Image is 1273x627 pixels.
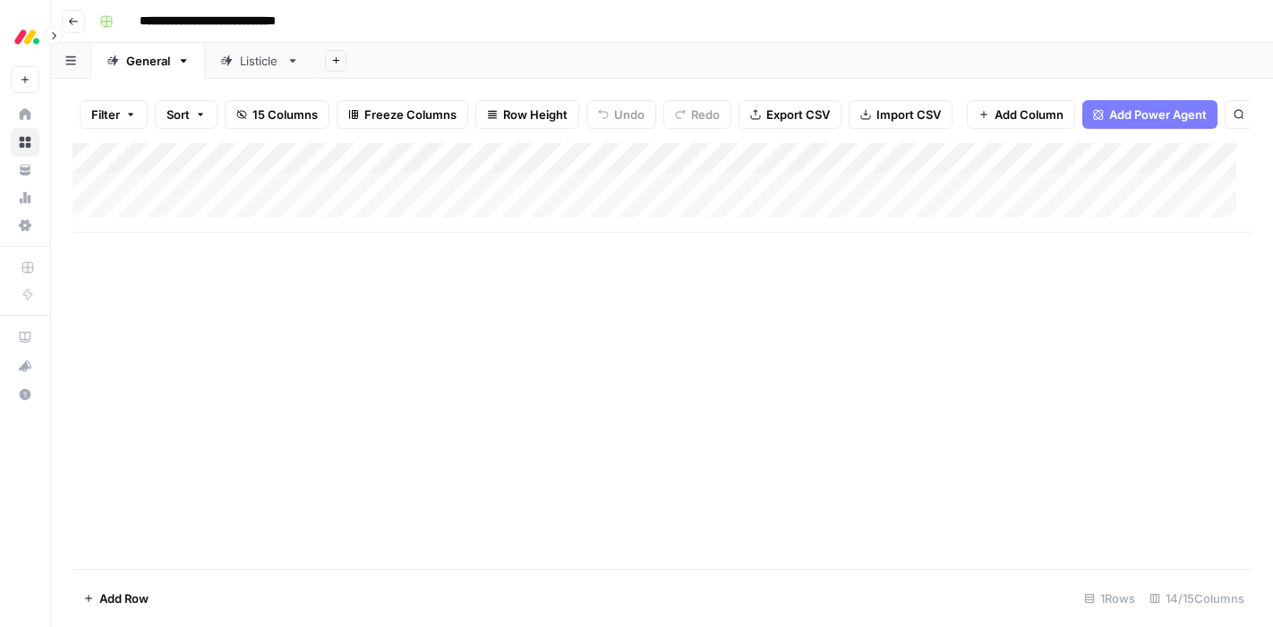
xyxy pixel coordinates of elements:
[11,380,39,409] button: Help + Support
[364,106,457,123] span: Freeze Columns
[849,100,953,129] button: Import CSV
[73,584,159,613] button: Add Row
[12,352,38,379] div: What's new?
[739,100,842,129] button: Export CSV
[11,352,39,380] button: What's new?
[337,100,468,129] button: Freeze Columns
[11,323,39,352] a: AirOps Academy
[586,100,656,129] button: Undo
[475,100,579,129] button: Row Height
[11,211,39,240] a: Settings
[80,100,148,129] button: Filter
[995,106,1064,123] span: Add Column
[99,589,149,607] span: Add Row
[252,106,318,123] span: 15 Columns
[91,43,205,79] a: General
[155,100,218,129] button: Sort
[225,100,329,129] button: 15 Columns
[126,52,170,70] div: General
[1142,584,1252,613] div: 14/15 Columns
[614,106,645,123] span: Undo
[1077,584,1142,613] div: 1 Rows
[663,100,731,129] button: Redo
[691,106,720,123] span: Redo
[1082,100,1217,129] button: Add Power Agent
[167,106,190,123] span: Sort
[11,21,43,53] img: Monday.com Logo
[11,14,39,59] button: Workspace: Monday.com
[1109,106,1207,123] span: Add Power Agent
[967,100,1075,129] button: Add Column
[240,52,279,70] div: Listicle
[503,106,568,123] span: Row Height
[11,183,39,212] a: Usage
[11,100,39,129] a: Home
[205,43,314,79] a: Listicle
[876,106,941,123] span: Import CSV
[766,106,830,123] span: Export CSV
[91,106,120,123] span: Filter
[11,128,39,157] a: Browse
[11,156,39,184] a: Your Data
